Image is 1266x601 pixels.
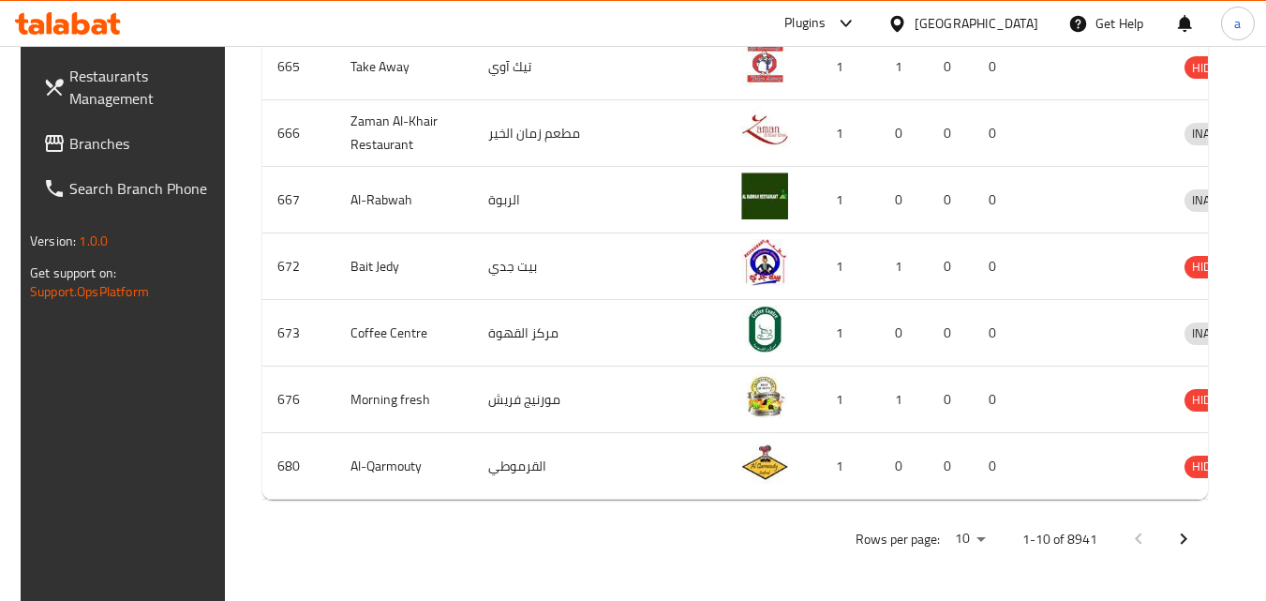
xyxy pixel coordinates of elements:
[1184,456,1241,477] span: HIDDEN
[1184,123,1248,144] span: INACTIVE
[876,300,929,367] td: 0
[335,100,473,167] td: Zaman Al-Khair Restaurant
[741,39,788,86] img: Take Away
[262,367,335,433] td: 676
[741,173,788,219] img: Al-Rabwah
[30,279,149,304] a: Support.OpsPlatform
[1184,323,1248,344] span: INACTIVE
[947,525,992,553] div: Rows per page:
[876,167,929,233] td: 0
[811,300,876,367] td: 1
[335,167,473,233] td: Al-Rabwah
[262,167,335,233] td: 667
[929,100,974,167] td: 0
[915,13,1038,34] div: [GEOGRAPHIC_DATA]
[741,306,788,353] img: Coffee Centre
[929,433,974,500] td: 0
[79,229,108,253] span: 1.0.0
[473,100,632,167] td: مطعم زمان الخير
[741,439,788,486] img: Al-Qarmouty
[1022,528,1097,551] p: 1-10 of 8941
[1184,189,1248,212] div: INACTIVE
[1184,57,1241,79] span: HIDDEN
[1184,256,1241,278] span: HIDDEN
[974,367,1019,433] td: 0
[876,100,929,167] td: 0
[929,367,974,433] td: 0
[929,167,974,233] td: 0
[335,300,473,367] td: Coffee Centre
[974,233,1019,300] td: 0
[811,367,876,433] td: 1
[30,261,116,285] span: Get support on:
[262,34,335,100] td: 665
[473,34,632,100] td: تيك آوي
[929,300,974,367] td: 0
[473,433,632,500] td: القرموطي
[974,100,1019,167] td: 0
[1184,56,1241,79] div: HIDDEN
[974,167,1019,233] td: 0
[1184,389,1241,411] span: HIDDEN
[876,367,929,433] td: 1
[929,34,974,100] td: 0
[473,300,632,367] td: مركز القهوة
[974,34,1019,100] td: 0
[974,433,1019,500] td: 0
[876,34,929,100] td: 1
[811,34,876,100] td: 1
[784,12,826,35] div: Plugins
[1234,13,1241,34] span: a
[1184,323,1248,345] div: INACTIVE
[1161,517,1206,562] button: Next page
[28,53,232,121] a: Restaurants Management
[262,233,335,300] td: 672
[876,233,929,300] td: 1
[335,34,473,100] td: Take Away
[811,167,876,233] td: 1
[28,166,232,211] a: Search Branch Phone
[974,300,1019,367] td: 0
[262,100,335,167] td: 666
[811,433,876,500] td: 1
[811,233,876,300] td: 1
[811,100,876,167] td: 1
[741,372,788,419] img: Morning fresh
[335,367,473,433] td: Morning fresh
[335,233,473,300] td: Bait Jedy
[69,132,217,155] span: Branches
[473,367,632,433] td: مورنيج فريش
[30,229,76,253] span: Version:
[1184,456,1241,478] div: HIDDEN
[1184,123,1248,145] div: INACTIVE
[741,239,788,286] img: Bait Jedy
[473,167,632,233] td: الربوة
[929,233,974,300] td: 0
[262,433,335,500] td: 680
[28,121,232,166] a: Branches
[69,177,217,200] span: Search Branch Phone
[1184,389,1241,412] div: HIDDEN
[876,433,929,500] td: 0
[856,528,940,551] p: Rows per page:
[262,300,335,367] td: 673
[1184,256,1241,278] div: HIDDEN
[473,233,632,300] td: بيت جدي
[335,433,473,500] td: Al-Qarmouty
[1184,189,1248,211] span: INACTIVE
[741,106,788,153] img: Zaman Al-Khair Restaurant
[69,65,217,110] span: Restaurants Management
